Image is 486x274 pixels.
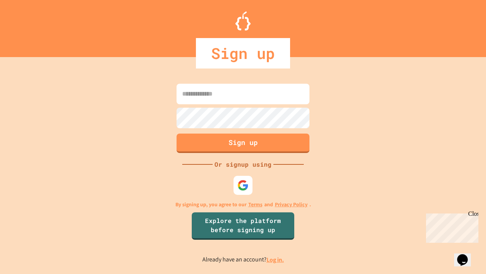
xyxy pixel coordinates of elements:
[177,134,309,153] button: Sign up
[235,11,251,30] img: Logo.svg
[275,201,308,209] a: Privacy Policy
[237,180,249,191] img: google-icon.svg
[213,160,273,169] div: Or signup using
[267,256,284,264] a: Log in.
[3,3,52,48] div: Chat with us now!Close
[175,201,311,209] p: By signing up, you agree to our and .
[202,255,284,264] p: Already have an account?
[454,244,478,266] iframe: chat widget
[423,210,478,243] iframe: chat widget
[196,38,290,68] div: Sign up
[192,212,294,240] a: Explore the platform before signing up
[248,201,262,209] a: Terms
